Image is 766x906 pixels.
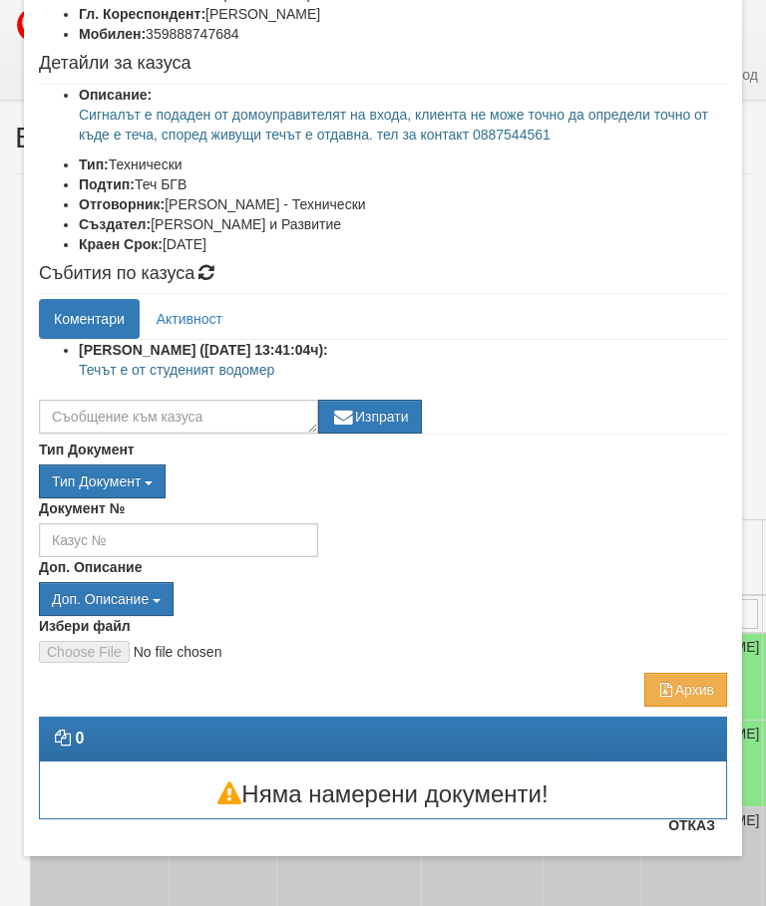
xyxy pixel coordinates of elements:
[656,809,727,841] button: Отказ
[79,156,109,172] b: Тип:
[79,196,165,212] b: Отговорник:
[39,557,142,577] label: Доп. Описание
[79,154,727,174] li: Технически
[142,299,237,339] a: Активност
[39,616,131,636] label: Избери файл
[79,4,727,24] li: [PERSON_NAME]
[39,498,125,518] label: Документ №
[79,26,146,42] b: Мобилен:
[79,236,163,252] b: Краен Срок:
[39,464,166,498] button: Тип Документ
[79,87,152,103] b: Описание:
[79,216,151,232] b: Създател:
[75,730,84,747] strong: 0
[79,214,727,234] li: [PERSON_NAME] и Развитие
[79,194,727,214] li: [PERSON_NAME] - Технически
[79,342,328,358] strong: [PERSON_NAME] ([DATE] 13:41:04ч):
[39,440,135,459] label: Тип Документ
[39,523,318,557] input: Казус №
[52,473,141,489] span: Тип Документ
[318,400,422,434] button: Изпрати
[39,264,727,284] h4: Събития по казуса
[39,464,727,498] div: Двоен клик, за изчистване на избраната стойност.
[79,360,727,380] p: Течът е от студеният водомер
[39,582,174,616] button: Доп. Описание
[39,582,727,616] div: Двоен клик, за изчистване на избраната стойност.
[79,176,135,192] b: Подтип:
[52,591,149,607] span: Доп. Описание
[79,105,727,145] p: Сигналът е подаден от домоуправителят на входа, клиента не може точно да определи точно от къде е...
[79,6,205,22] b: Гл. Кореспондент:
[40,781,726,807] h3: Няма намерени документи!
[79,234,727,254] li: [DATE]
[79,174,727,194] li: Теч БГВ
[644,673,727,707] button: Архив
[79,24,727,44] li: 359888747684
[39,299,140,339] a: Коментари
[39,54,727,74] h4: Детайли за казуса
